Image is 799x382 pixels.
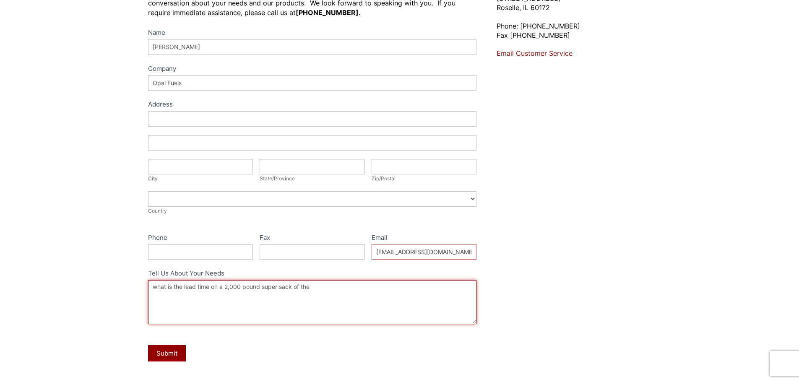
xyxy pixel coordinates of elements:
div: City [148,174,253,183]
div: Country [148,207,477,215]
label: Company [148,63,477,75]
a: Email Customer Service [497,49,573,57]
label: Tell Us About Your Needs [148,268,477,280]
label: Name [148,27,477,39]
button: Submit [148,345,186,361]
p: Phone: [PHONE_NUMBER] Fax [PHONE_NUMBER] [497,21,651,40]
label: Fax [260,232,365,244]
strong: [PHONE_NUMBER] [296,8,359,17]
label: Email [372,232,477,244]
div: Zip/Postal [372,174,477,183]
label: Phone [148,232,253,244]
div: State/Province [260,174,365,183]
div: Address [148,99,477,111]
